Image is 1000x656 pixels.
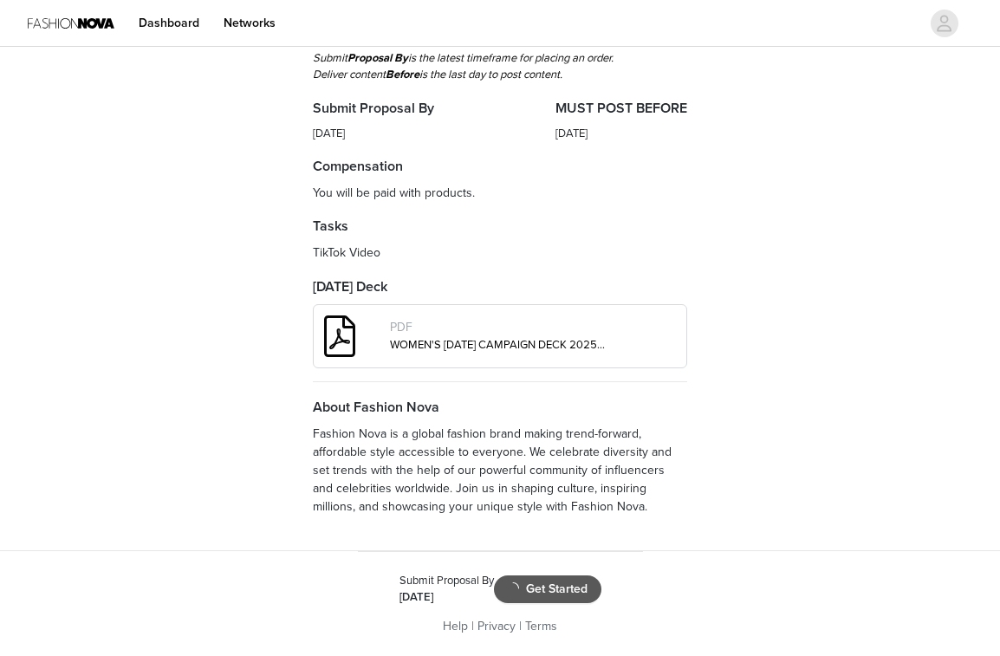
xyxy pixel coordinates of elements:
div: [DATE] [313,126,434,143]
em: Submit is the latest timeframe for placing an order. [313,51,614,65]
p: You will be paid with products. [313,184,687,202]
a: Dashboard [128,3,210,42]
p: Fashion Nova is a global fashion brand making trend-forward, affordable style accessible to every... [313,425,687,516]
strong: Proposal By [347,51,408,65]
a: WOMEN'S [DATE] CAMPAIGN DECK 2025 (1).pdf [390,338,630,352]
img: Fashion Nova Logo [28,3,114,42]
em: Deliver content is the last day to post content. [313,68,562,81]
div: [DATE] [555,126,687,143]
div: Submit Proposal By [399,573,494,590]
span: | [519,619,522,633]
a: Help [443,619,468,633]
h4: Submit Proposal By [313,98,434,119]
span: TikTok Video [313,245,380,260]
h4: MUST POST BEFORE [555,98,687,119]
a: Privacy [477,619,516,633]
h4: [DATE] Deck [313,276,687,297]
div: [DATE] [399,589,494,607]
span: | [471,619,474,633]
h4: Tasks [313,216,687,237]
span: PDF [390,320,412,334]
strong: Before [386,68,419,81]
a: Terms [525,619,557,633]
a: Networks [213,3,286,42]
h4: About Fashion Nova [313,397,687,418]
h4: Compensation [313,156,687,177]
div: avatar [936,10,952,37]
